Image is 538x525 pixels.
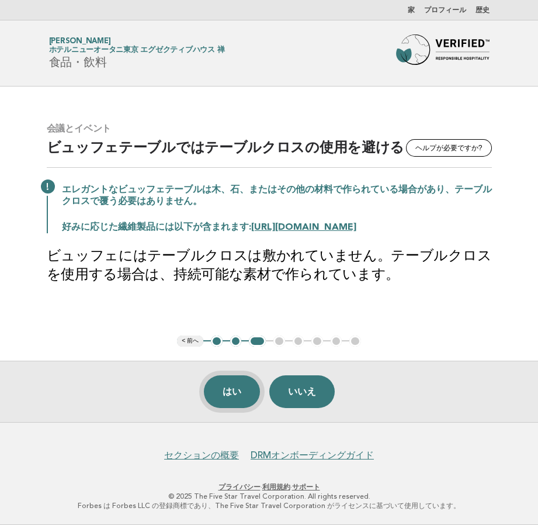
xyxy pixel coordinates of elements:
[177,336,203,347] button: < 前へ
[269,375,335,408] button: いいえ
[168,492,370,500] font: © 2025 The Five Star Travel Corporation. All rights reserved.
[251,450,374,461] a: DRMオンボーディングガイド
[408,7,415,14] a: 家
[290,483,292,491] font: ·
[230,336,242,347] button: 2
[62,185,492,206] font: エレガントなビュッフェテーブルは木、石、またはその他の材料で作られている場合があり、テーブルクロスで覆う必要はありません。
[218,483,261,491] a: プライバシー
[406,139,492,157] button: ヘルプが必要ですか?
[223,386,241,396] font: はい
[424,7,466,14] a: プロフィール
[49,56,107,70] font: 食品・飲料
[475,7,490,14] a: 歴史
[49,46,225,54] font: ホテルニューオータニ東京 エグゼクティブハウス 禅
[251,223,356,232] a: [URL][DOMAIN_NAME]
[261,483,262,491] font: ·
[292,483,320,491] a: サポート
[262,483,290,491] a: 利用規約
[211,336,223,347] button: 1
[182,337,199,344] font: < 前へ
[164,450,239,461] a: セクションの概要
[78,502,460,510] font: Forbes は Forbes LLC の登録商標であり、The Five Star Travel Corporation がライセンスに基づいて使用しています。
[415,144,483,152] font: ヘルプが必要ですか?
[255,337,259,346] font: 3
[47,141,405,156] font: ビュッフェテーブルではテーブルクロスの使用を避ける
[396,34,490,72] img: フォーブス・トラベルガイド
[204,375,260,408] button: はい
[47,250,492,282] font: ビュッフェにはテーブルクロスは敷かれていません。テーブルクロスを使用する場合は、持続可能な素材で作られています。
[249,336,266,347] button: 3
[62,223,251,232] font: 好みに応じた繊維製品には以下が含まれます:
[234,337,238,346] font: 2
[49,37,225,54] a: [PERSON_NAME]ホテルニューオータニ東京 エグゼクティブハウス 禅
[49,37,111,45] font: [PERSON_NAME]
[214,337,218,346] font: 1
[288,386,316,396] font: いいえ
[47,123,112,134] font: 会議とイベント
